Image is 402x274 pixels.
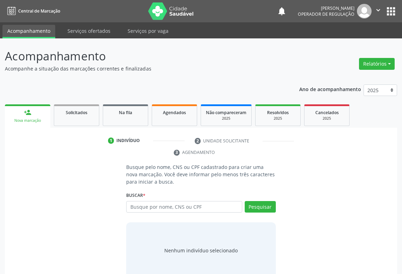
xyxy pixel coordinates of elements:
[5,65,279,72] p: Acompanhe a situação das marcações correntes e finalizadas
[119,110,132,116] span: Na fila
[5,47,279,65] p: Acompanhamento
[63,25,115,37] a: Serviços ofertados
[164,247,238,254] div: Nenhum indivíduo selecionado
[298,11,354,17] span: Operador de regulação
[108,138,114,144] div: 1
[267,110,289,116] span: Resolvidos
[309,116,344,121] div: 2025
[10,118,45,123] div: Nova marcação
[385,5,397,17] button: apps
[2,25,55,38] a: Acompanhamento
[5,5,60,17] a: Central de Marcação
[206,110,246,116] span: Não compareceram
[357,4,372,18] img: img
[24,109,31,116] div: person_add
[359,58,395,70] button: Relatórios
[126,163,276,185] p: Busque pelo nome, CNS ou CPF cadastrado para criar uma nova marcação. Você deve informar pelo men...
[163,110,186,116] span: Agendados
[18,8,60,14] span: Central de Marcação
[66,110,87,116] span: Solicitados
[372,4,385,18] button: 
[299,84,361,93] p: Ano de acompanhamento
[374,6,382,14] i: 
[123,25,173,37] a: Serviços por vaga
[260,116,295,121] div: 2025
[315,110,339,116] span: Cancelados
[298,5,354,11] div: [PERSON_NAME]
[206,116,246,121] div: 2025
[126,201,242,213] input: Busque por nome, CNS ou CPF
[116,138,140,144] div: Indivíduo
[126,190,145,201] label: Buscar
[277,6,287,16] button: notifications
[245,201,276,213] button: Pesquisar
